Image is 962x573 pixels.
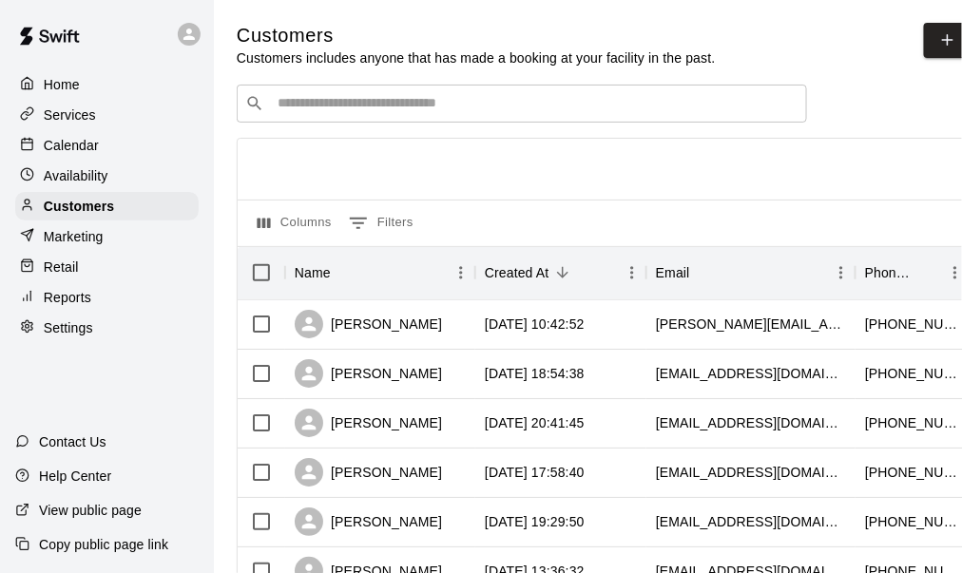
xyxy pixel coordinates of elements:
button: Menu [447,258,475,287]
p: Marketing [44,227,104,246]
div: +16155872941 [865,413,960,432]
div: Email [656,246,690,299]
a: Retail [15,253,199,281]
a: Marketing [15,222,199,251]
div: 2025-08-17 10:42:52 [485,315,585,334]
p: View public page [39,501,142,520]
div: +16153063533 [865,463,960,482]
div: Email [646,246,856,299]
div: Phone Number [865,246,914,299]
a: Customers [15,192,199,220]
p: Retail [44,258,79,277]
div: 2025-08-15 18:54:38 [485,364,585,383]
div: Created At [485,246,549,299]
div: Created At [475,246,646,299]
p: Calendar [44,136,99,155]
p: Customers includes anyone that has made a booking at your facility in the past. [237,48,716,67]
button: Sort [549,259,576,286]
div: Name [295,246,331,299]
div: 2025-08-13 20:41:45 [485,413,585,432]
button: Menu [827,258,856,287]
p: Availability [44,166,108,185]
p: Reports [44,288,91,307]
button: Menu [618,258,646,287]
button: Sort [331,259,357,286]
p: Home [44,75,80,94]
button: Sort [690,259,717,286]
div: susantaylor.globelife@gmail.com [656,364,846,383]
div: [PERSON_NAME] [295,458,442,487]
button: Select columns [253,208,337,239]
div: 2025-08-12 17:58:40 [485,463,585,482]
a: Availability [15,162,199,190]
a: Services [15,101,199,129]
div: [PERSON_NAME] [295,359,442,388]
div: [PERSON_NAME] [295,310,442,338]
div: [PERSON_NAME] [295,409,442,437]
div: +16155041612 [865,512,960,531]
a: Reports [15,283,199,312]
a: Home [15,70,199,99]
div: Search customers by name or email [237,85,807,123]
div: matt.olson@carterlumber.com [656,315,846,334]
div: Name [285,246,475,299]
p: Customers [44,197,114,216]
a: Calendar [15,131,199,160]
div: woodb1966@gmail.com [656,413,846,432]
button: Show filters [344,208,418,239]
p: Settings [44,318,93,337]
p: Contact Us [39,432,106,451]
p: Copy public page link [39,535,168,554]
div: 2025-08-10 19:29:50 [485,512,585,531]
div: porteas3@gmail.com [656,512,846,531]
div: +16124996221 [865,315,960,334]
p: Services [44,105,96,124]
a: Settings [15,314,199,342]
div: +16156843659 [865,364,960,383]
button: Sort [914,259,941,286]
div: jamiewood70@gmail.com [656,463,846,482]
p: Help Center [39,467,111,486]
div: [PERSON_NAME] [295,507,442,536]
h5: Customers [237,23,716,48]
